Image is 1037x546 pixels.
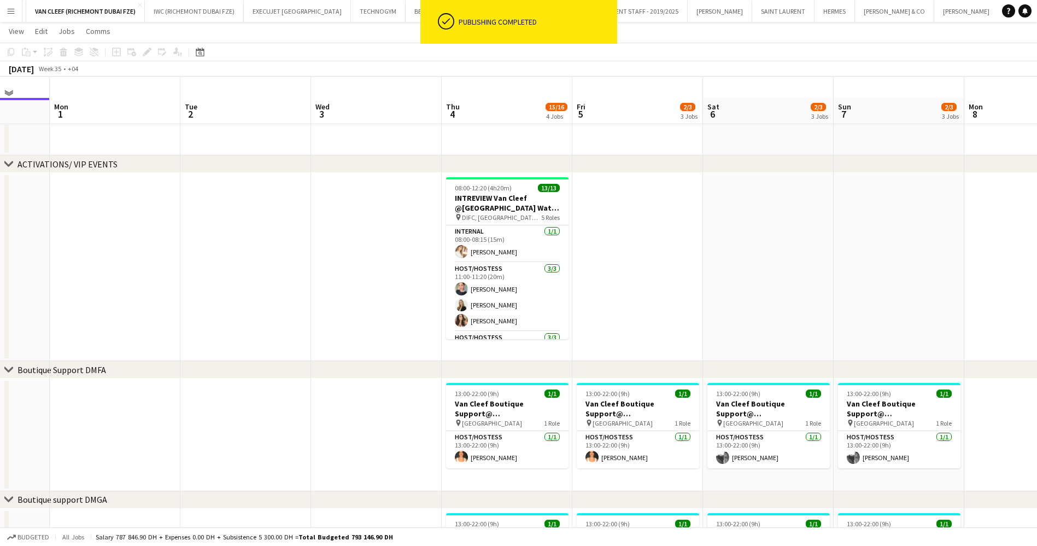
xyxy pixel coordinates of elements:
app-job-card: 13:00-22:00 (9h)1/1Van Cleef Boutique Support@ [GEOGRAPHIC_DATA] [GEOGRAPHIC_DATA]1 RoleHost/Host... [707,383,830,468]
app-job-card: 13:00-22:00 (9h)1/1Van Cleef Boutique Support@ [GEOGRAPHIC_DATA] [GEOGRAPHIC_DATA]1 RoleHost/Host... [838,383,960,468]
button: BERLUTI [406,1,447,22]
span: [GEOGRAPHIC_DATA] [462,419,522,427]
span: 2/3 [811,103,826,111]
button: Budgeted [5,531,51,543]
button: [PERSON_NAME] [688,1,752,22]
h3: Van Cleef Boutique Support@ [GEOGRAPHIC_DATA] [446,399,569,419]
span: [GEOGRAPHIC_DATA] [854,419,914,427]
a: View [4,24,28,38]
span: Total Budgeted 793 146.90 DH [298,533,393,541]
span: 1/1 [936,520,952,528]
div: [DATE] [9,63,34,74]
span: 1/1 [675,390,690,398]
div: Boutique Support DMFA [17,364,106,375]
div: 3 Jobs [811,112,828,120]
span: Comms [86,26,110,36]
a: Jobs [54,24,79,38]
span: 1 Role [805,419,821,427]
span: 13:00-22:00 (9h) [716,520,760,528]
button: SAINT LAURENT [752,1,815,22]
span: Edit [35,26,48,36]
div: Salary 787 846.90 DH + Expenses 0.00 DH + Subsistence 5 300.00 DH = [96,533,393,541]
div: 3 Jobs [681,112,698,120]
span: 4 [444,108,460,120]
span: Mon [969,102,983,112]
app-card-role: Host/Hostess1/113:00-22:00 (9h)[PERSON_NAME] [838,431,960,468]
app-card-role: Internal1/108:00-08:15 (15m)[PERSON_NAME] [446,225,569,263]
a: Comms [81,24,115,38]
a: Edit [31,24,52,38]
span: 7 [836,108,851,120]
span: 1/1 [806,520,821,528]
button: [PERSON_NAME] & CO [855,1,934,22]
h3: Van Cleef Boutique Support@ [GEOGRAPHIC_DATA] [577,399,699,419]
span: 15/16 [546,103,567,111]
span: Budgeted [17,533,49,541]
span: 13:00-22:00 (9h) [455,520,499,528]
span: 1 Role [936,419,952,427]
span: DIFC, [GEOGRAPHIC_DATA], Level 23 [462,213,541,222]
button: VAN CLEEF (RICHEMONT DUBAI FZE) [26,1,145,22]
span: 5 [575,108,585,120]
span: 2/3 [941,103,957,111]
h3: Van Cleef Boutique Support@ [GEOGRAPHIC_DATA] [838,399,960,419]
span: 13:00-22:00 (9h) [585,520,630,528]
div: ACTIVATIONS/ VIP EVENTS [17,159,118,170]
div: 3 Jobs [942,112,959,120]
app-job-card: 13:00-22:00 (9h)1/1Van Cleef Boutique Support@ [GEOGRAPHIC_DATA] [GEOGRAPHIC_DATA]1 RoleHost/Host... [577,383,699,468]
div: Publishing completed [459,17,613,27]
span: Week 35 [36,65,63,73]
span: 1/1 [544,390,560,398]
span: Tue [185,102,197,112]
span: 8 [967,108,983,120]
button: DAFZA PERMANENT STAFF - 2019/2025 [564,1,688,22]
button: HERMES [815,1,855,22]
button: EXECUJET [GEOGRAPHIC_DATA] [244,1,351,22]
span: 13:00-22:00 (9h) [847,520,891,528]
app-card-role: Host/Hostess3/3 [446,332,569,404]
span: 13:00-22:00 (9h) [716,390,760,398]
div: 4 Jobs [546,112,567,120]
span: 3 [314,108,330,120]
span: Thu [446,102,460,112]
span: 6 [706,108,719,120]
span: Jobs [58,26,75,36]
h3: Van Cleef Boutique Support@ [GEOGRAPHIC_DATA] [707,399,830,419]
span: Sun [838,102,851,112]
app-card-role: Host/Hostess1/113:00-22:00 (9h)[PERSON_NAME] [446,431,569,468]
span: 1/1 [544,520,560,528]
span: 2/3 [680,103,695,111]
app-job-card: 08:00-12:20 (4h20m)13/13INTREVIEW Van Cleef @[GEOGRAPHIC_DATA] Watch Week 2025 DIFC, [GEOGRAPHIC_... [446,177,569,339]
span: 1/1 [675,520,690,528]
button: [PERSON_NAME] [934,1,999,22]
span: 13:00-22:00 (9h) [585,390,630,398]
span: 5 Roles [541,213,560,222]
button: TECHNOGYM [351,1,406,22]
div: Boutique support DMGA [17,494,107,505]
span: 13:00-22:00 (9h) [847,390,891,398]
app-card-role: Host/Hostess3/311:00-11:20 (20m)[PERSON_NAME][PERSON_NAME][PERSON_NAME] [446,263,569,332]
span: Mon [54,102,68,112]
span: Sat [707,102,719,112]
button: IWC (RICHEMONT DUBAI FZE) [145,1,244,22]
span: 13:00-22:00 (9h) [455,390,499,398]
span: 1/1 [806,390,821,398]
app-card-role: Host/Hostess1/113:00-22:00 (9h)[PERSON_NAME] [707,431,830,468]
span: All jobs [60,533,86,541]
h3: INTREVIEW Van Cleef @[GEOGRAPHIC_DATA] Watch Week 2025 [446,193,569,213]
div: 13:00-22:00 (9h)1/1Van Cleef Boutique Support@ [GEOGRAPHIC_DATA] [GEOGRAPHIC_DATA]1 RoleHost/Host... [446,383,569,468]
span: Fri [577,102,585,112]
div: +04 [68,65,78,73]
span: View [9,26,24,36]
span: [GEOGRAPHIC_DATA] [593,419,653,427]
span: 2 [183,108,197,120]
span: 1 Role [544,419,560,427]
span: 13/13 [538,184,560,192]
app-card-role: Host/Hostess1/113:00-22:00 (9h)[PERSON_NAME] [577,431,699,468]
span: 1 [52,108,68,120]
span: Wed [315,102,330,112]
